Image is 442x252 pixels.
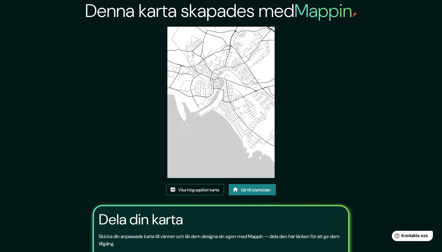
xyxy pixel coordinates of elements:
font: Visa högupplöst karta [178,187,219,193]
font: Gå till startsidan [241,187,271,193]
font: Skicka din anpassade karta till vänner och låt dem designa sin egen med Mappin — dela den här län... [99,233,340,247]
a: Gå till startsidan [229,184,276,196]
img: mappin-pin [352,12,357,17]
iframe: Hjälp med widgetstartaren [388,228,435,245]
font: Dela din karta [99,210,183,229]
a: Visa högupplöst karta [166,184,224,196]
img: created-map [167,27,275,178]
